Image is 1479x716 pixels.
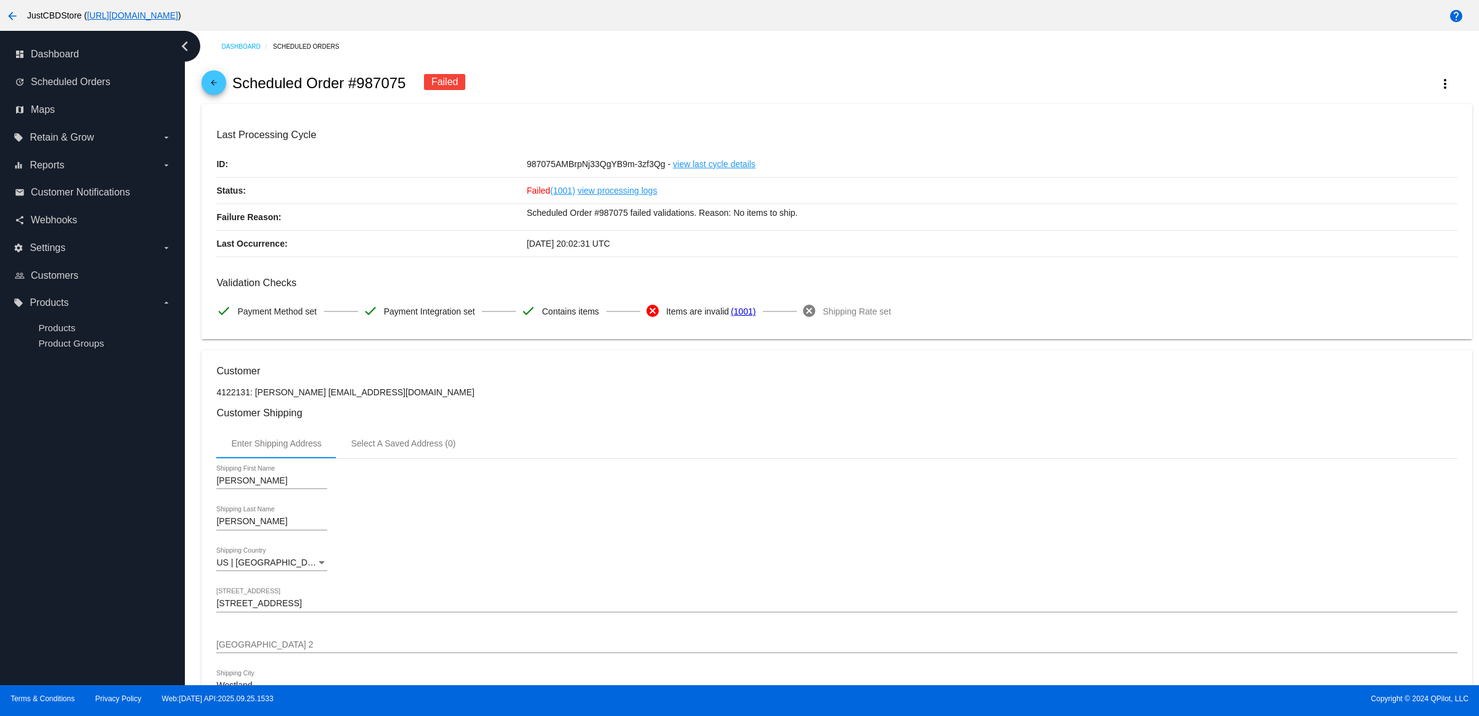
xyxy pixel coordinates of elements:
span: [DATE] 20:02:31 UTC [527,239,610,249]
input: Shipping Last Name [216,517,327,527]
i: settings [14,243,23,253]
p: Failure Reason: [216,204,526,230]
a: view processing logs [577,178,657,204]
mat-icon: check [363,303,378,318]
i: dashboard [15,49,25,59]
i: arrow_drop_down [161,243,171,253]
a: (1001) [731,298,756,324]
i: people_outline [15,271,25,281]
span: Failed [527,186,576,195]
mat-select: Shipping Country [216,558,327,568]
i: share [15,215,25,225]
p: ID: [216,151,526,177]
span: Settings [30,242,65,253]
h3: Last Processing Cycle [216,129,1457,141]
p: 4122131: [PERSON_NAME] [EMAIL_ADDRESS][DOMAIN_NAME] [216,387,1457,397]
input: Shipping Street 2 [216,640,1457,650]
span: Scheduled Orders [31,76,110,88]
span: JustCBDStore ( ) [27,10,181,20]
h3: Customer Shipping [216,407,1457,419]
i: arrow_drop_down [161,298,171,308]
div: Enter Shipping Address [231,438,321,448]
mat-icon: help [1449,9,1464,23]
a: share Webhooks [15,210,171,230]
p: Last Occurrence: [216,231,526,257]
span: Retain & Grow [30,132,94,143]
input: Shipping City [216,681,327,691]
a: email Customer Notifications [15,183,171,202]
a: (1001) [550,178,575,204]
span: Webhooks [31,215,77,226]
i: map [15,105,25,115]
a: [URL][DOMAIN_NAME] [87,10,178,20]
a: dashboard Dashboard [15,44,171,64]
p: Status: [216,178,526,204]
input: Shipping First Name [216,476,327,486]
a: Privacy Policy [96,694,142,703]
a: map Maps [15,100,171,120]
i: local_offer [14,298,23,308]
span: Payment Integration set [384,298,475,324]
span: Contains items [542,298,599,324]
mat-icon: check [521,303,536,318]
div: Failed [424,74,466,90]
span: US | [GEOGRAPHIC_DATA] [216,558,325,567]
a: update Scheduled Orders [15,72,171,92]
span: Dashboard [31,49,79,60]
span: Customer Notifications [31,187,130,198]
mat-icon: more_vert [1438,76,1453,91]
span: Reports [30,160,64,171]
mat-icon: arrow_back [206,78,221,93]
a: Terms & Conditions [10,694,75,703]
h2: Scheduled Order #987075 [232,75,406,92]
span: 987075AMBrpNj33QgYB9m-3zf3Qg - [527,159,670,169]
span: Items are invalid [666,298,729,324]
i: arrow_drop_down [161,160,171,170]
div: Select A Saved Address (0) [351,438,456,448]
p: Scheduled Order #987075 failed validations. Reason: No items to ship. [527,204,1457,221]
h3: Customer [216,365,1457,377]
span: Products [30,297,68,308]
span: Payment Method set [237,298,316,324]
a: Dashboard [221,37,273,56]
span: Shipping Rate set [823,298,891,324]
span: Customers [31,270,78,281]
h3: Validation Checks [216,277,1457,289]
input: Shipping Street 1 [216,599,1457,609]
a: view last cycle details [673,151,756,177]
i: update [15,77,25,87]
span: Copyright © 2024 QPilot, LLC [750,694,1469,703]
i: local_offer [14,133,23,142]
a: people_outline Customers [15,266,171,286]
mat-icon: check [216,303,231,318]
i: chevron_left [175,36,195,56]
mat-icon: cancel [645,303,660,318]
a: Web:[DATE] API:2025.09.25.1533 [162,694,274,703]
mat-icon: cancel [802,303,817,318]
a: Product Groups [38,338,104,348]
mat-icon: arrow_back [5,9,20,23]
i: email [15,187,25,197]
a: Products [38,323,75,333]
span: Maps [31,104,55,115]
i: arrow_drop_down [161,133,171,142]
i: equalizer [14,160,23,170]
a: Scheduled Orders [273,37,350,56]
